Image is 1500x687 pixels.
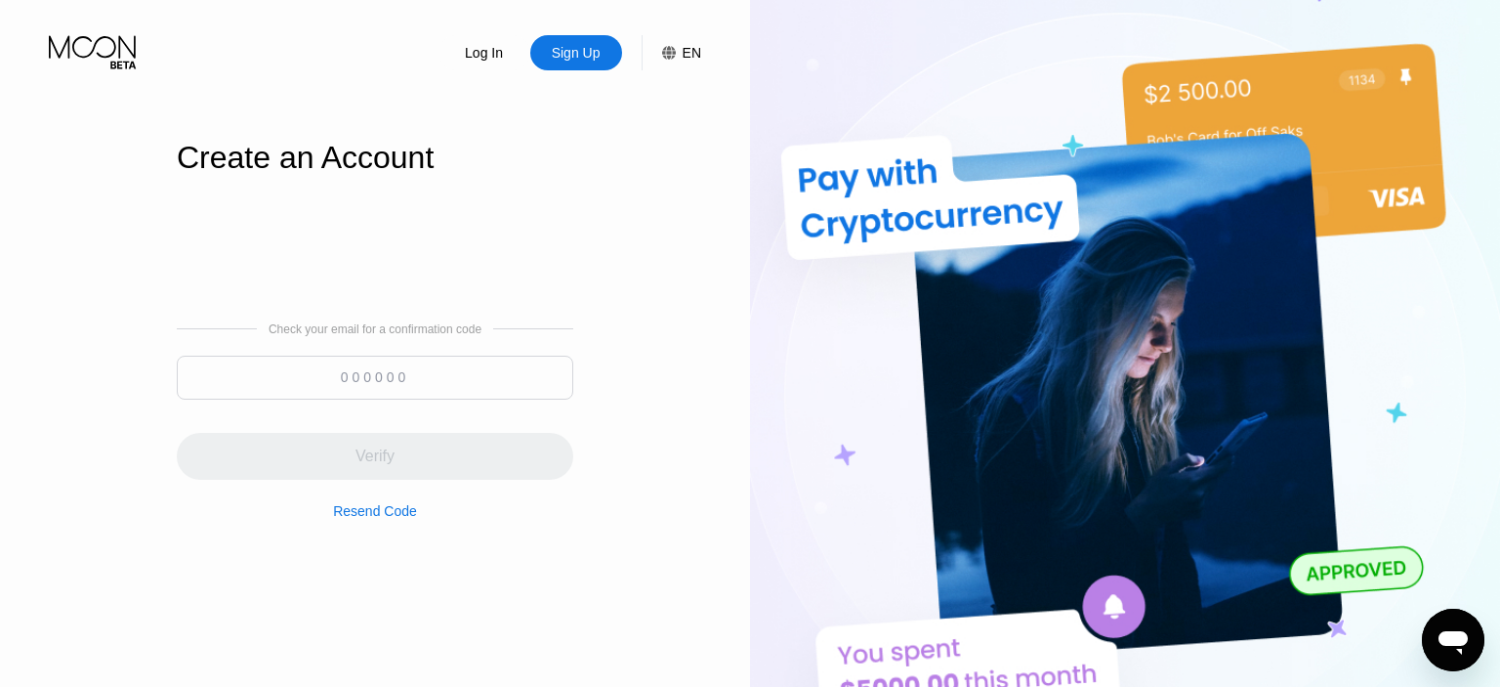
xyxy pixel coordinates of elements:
input: 000000 [177,356,573,400]
div: EN [683,45,701,61]
div: Log In [463,43,505,63]
div: Resend Code [333,503,417,519]
div: Check your email for a confirmation code [269,322,481,336]
iframe: Button to launch messaging window [1422,609,1484,671]
div: Sign Up [550,43,603,63]
div: Create an Account [177,140,573,176]
div: Resend Code [333,480,417,519]
div: Log In [438,35,530,70]
div: Sign Up [530,35,622,70]
div: EN [642,35,701,70]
